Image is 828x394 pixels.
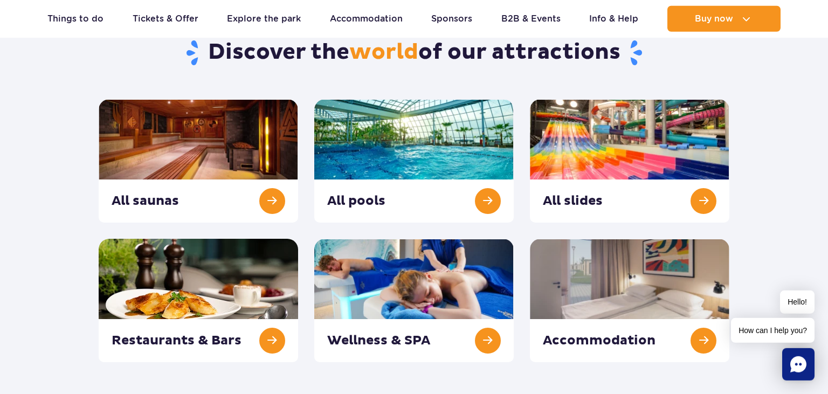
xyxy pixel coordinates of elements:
span: Hello! [780,291,815,314]
a: Accommodation [330,6,403,32]
a: Things to do [47,6,103,32]
button: Buy now [667,6,781,32]
a: Info & Help [589,6,638,32]
div: Chat [782,348,815,381]
a: Explore the park [227,6,301,32]
h1: Discover the of our attractions [99,39,730,67]
span: world [349,39,418,66]
a: Tickets & Offer [133,6,198,32]
span: How can I help you? [731,318,815,343]
span: Buy now [695,14,733,24]
a: Sponsors [431,6,472,32]
a: B2B & Events [501,6,561,32]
